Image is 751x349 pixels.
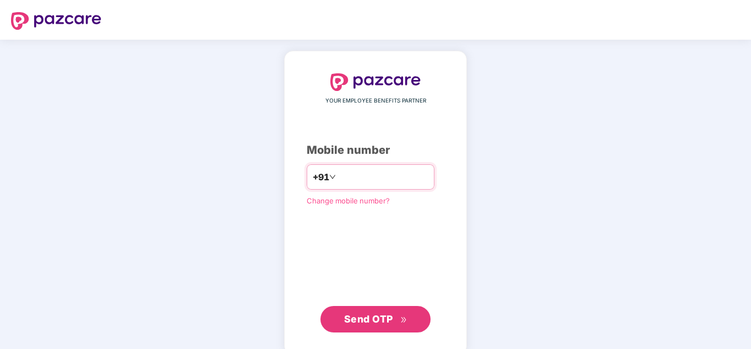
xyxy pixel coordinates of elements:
img: logo [11,12,101,30]
div: Mobile number [307,142,444,159]
span: YOUR EMPLOYEE BENEFITS PARTNER [325,96,426,105]
button: Send OTPdouble-right [320,306,431,332]
span: down [329,174,336,180]
span: double-right [400,316,407,324]
a: Change mobile number? [307,196,390,205]
img: logo [330,73,421,91]
span: Send OTP [344,313,393,325]
span: +91 [313,170,329,184]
